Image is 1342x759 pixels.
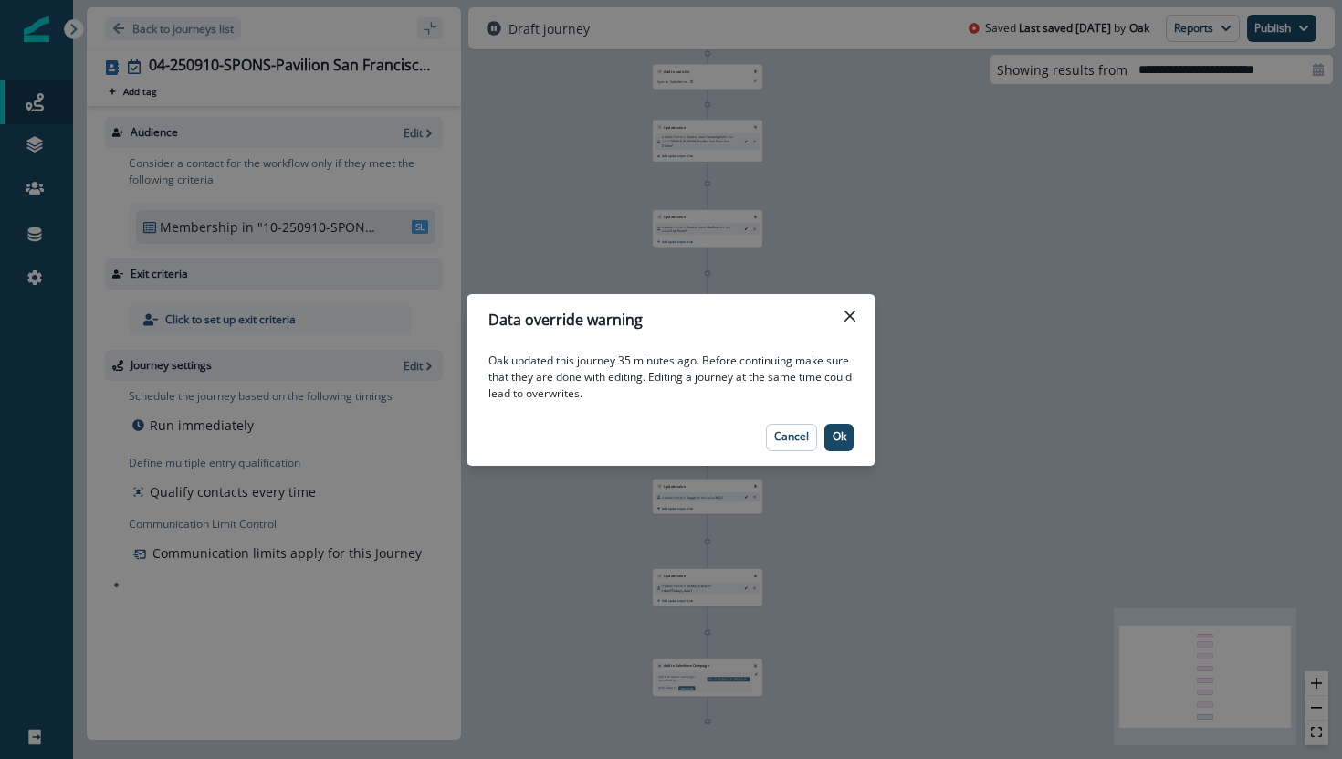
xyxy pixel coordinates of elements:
[766,424,817,451] button: Cancel
[488,353,854,402] p: Oak updated this journey 35 minutes ago. Before continuing make sure that they are done with edit...
[774,430,809,443] p: Cancel
[488,309,643,331] p: Data override warning
[824,424,854,451] button: Ok
[833,430,846,443] p: Ok
[835,301,865,331] button: Close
